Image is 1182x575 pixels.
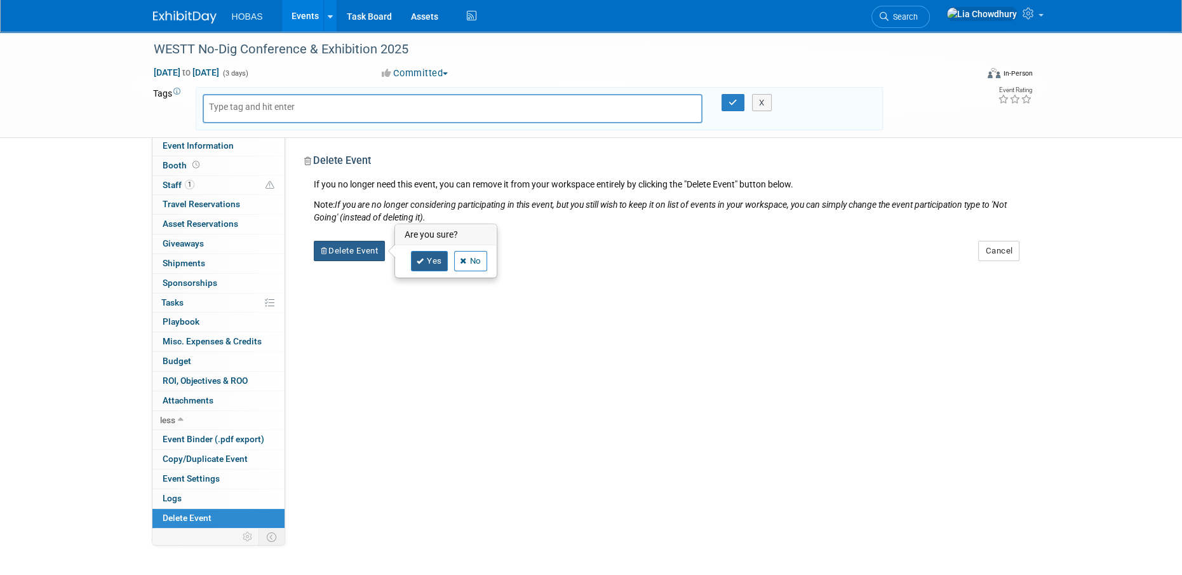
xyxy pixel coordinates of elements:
a: Event Binder (.pdf export) [152,430,285,449]
a: Search [871,6,930,28]
div: In-Person [1002,69,1032,78]
span: Tasks [161,297,184,308]
span: Misc. Expenses & Credits [163,336,262,346]
input: Type tag and hit enter [209,100,311,113]
img: Lia Chowdhury [946,7,1017,21]
a: Budget [152,352,285,371]
span: Delete Event [163,513,212,523]
a: Tasks [152,294,285,313]
span: Giveaways [163,238,204,248]
h3: Are you sure? [396,225,496,245]
span: Booth [163,160,202,170]
a: Playbook [152,313,285,332]
span: Potential Scheduling Conflict -- at least one attendee is tagged in another overlapping event. [265,180,274,191]
span: Attachments [163,395,213,405]
button: X [752,94,772,112]
span: 1 [185,180,194,189]
span: [DATE] [DATE] [153,67,220,78]
span: Booth not reserved yet [190,160,202,170]
a: Booth [152,156,285,175]
button: Committed [377,67,453,80]
span: Copy/Duplicate Event [163,454,248,464]
span: Event Settings [163,473,220,484]
a: less [152,411,285,430]
a: Sponsorships [152,274,285,293]
span: to [180,67,192,78]
span: Asset Reservations [163,219,238,229]
span: Budget [163,356,191,366]
i: If you are no longer considering participating in this event, but you still wish to keep it on li... [314,200,1007,222]
span: less [160,415,175,425]
td: Toggle Event Tabs [259,529,285,545]
span: Event Binder (.pdf export) [163,434,264,444]
span: (3 days) [222,69,248,78]
span: Travel Reservations [163,199,240,209]
div: Event Format [902,66,1033,85]
button: Delete Event [314,241,386,261]
span: Shipments [163,258,205,268]
a: Giveaways [152,234,285,254]
a: Misc. Expenses & Credits [152,332,285,351]
a: Event Information [152,137,285,156]
div: Event Rating [997,87,1031,93]
a: Logs [152,489,285,508]
span: Playbook [163,316,199,327]
a: Yes [411,251,448,271]
a: Delete Event [152,509,285,528]
span: Event Information [163,140,234,151]
span: HOBAS [232,11,263,22]
td: Tags [153,87,184,130]
div: Note: [314,198,1020,224]
a: Event Settings [152,470,285,489]
a: Attachments [152,391,285,410]
a: Copy/Duplicate Event [152,450,285,469]
a: ROI, Objectives & ROO [152,372,285,391]
td: Personalize Event Tab Strip [237,529,259,545]
a: Travel Reservations [152,195,285,214]
span: Staff [163,180,194,190]
img: Format-Inperson.png [988,68,1000,78]
img: ExhibitDay [153,11,217,24]
div: If you no longer need this event, you can remove it from your workspace entirely by clicking the ... [304,178,1020,224]
span: Sponsorships [163,278,217,288]
a: No [454,251,487,271]
a: Shipments [152,254,285,273]
a: Asset Reservations [152,215,285,234]
a: Staff1 [152,176,285,195]
span: Search [889,12,918,22]
div: WESTT No-Dig Conference & Exhibition 2025 [149,38,958,61]
span: ROI, Objectives & ROO [163,375,248,386]
span: Logs [163,493,182,503]
div: Delete Event [304,154,1020,178]
button: Cancel [978,241,1019,261]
